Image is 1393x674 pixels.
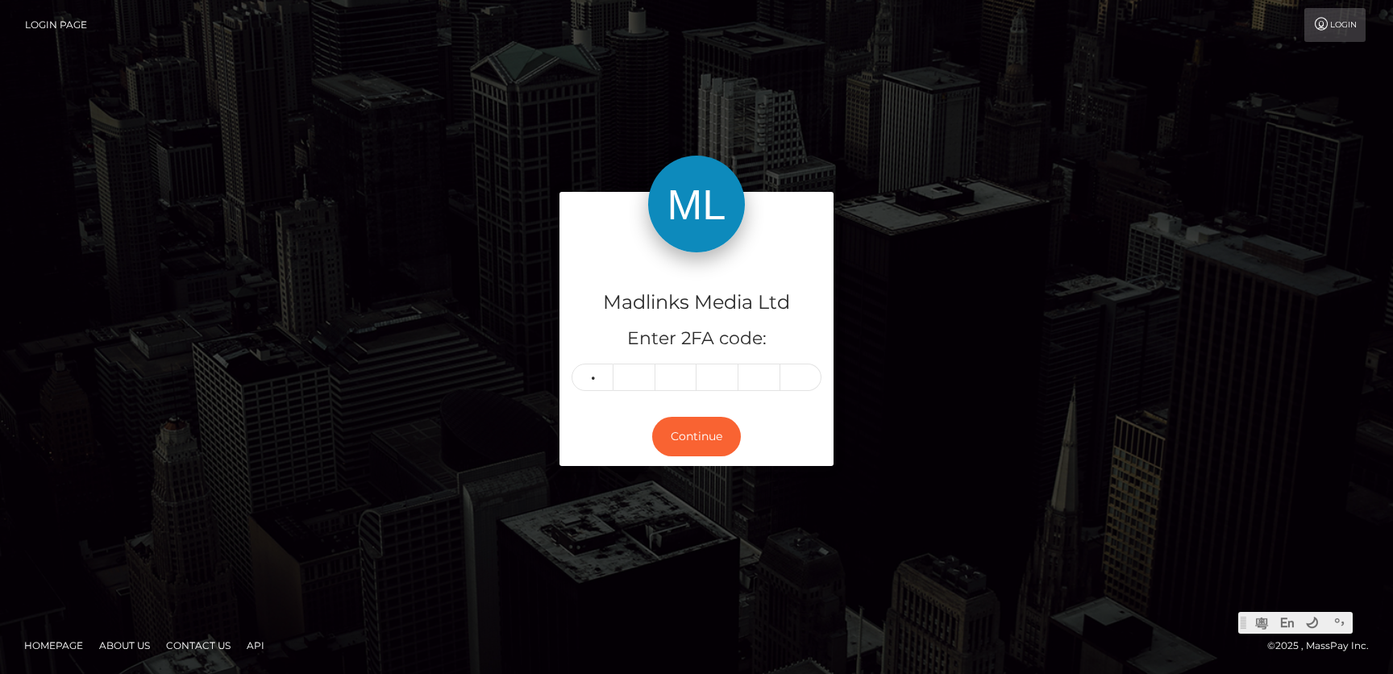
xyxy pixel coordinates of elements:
[160,633,237,658] a: Contact Us
[1304,8,1366,42] a: Login
[93,633,156,658] a: About Us
[572,289,821,317] h4: Madlinks Media Ltd
[240,633,271,658] a: API
[572,327,821,352] h5: Enter 2FA code:
[1267,637,1381,655] div: © 2025 , MassPay Inc.
[25,8,87,42] a: Login Page
[652,417,741,456] button: Continue
[18,633,89,658] a: Homepage
[648,156,745,252] img: Madlinks Media Ltd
